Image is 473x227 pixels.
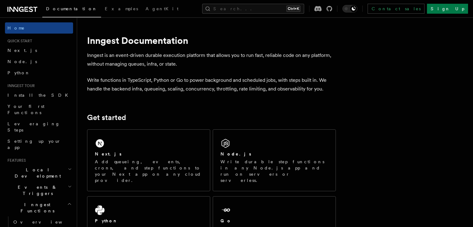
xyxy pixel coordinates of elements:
[5,22,73,34] a: Home
[87,113,126,122] a: Get started
[7,93,72,98] span: Install the SDK
[368,4,424,14] a: Contact sales
[5,101,73,118] a: Your first Functions
[7,48,37,53] span: Next.js
[220,159,328,183] p: Write durable step functions in any Node.js app and run on servers or serverless.
[87,129,210,191] a: Next.jsAdd queueing, events, crons, and step functions to your Next app on any cloud provider.
[220,151,251,157] h2: Node.js
[5,39,32,44] span: Quick start
[5,67,73,78] a: Python
[5,164,73,182] button: Local Development
[7,121,60,132] span: Leveraging Steps
[202,4,304,14] button: Search...Ctrl+K
[142,2,182,17] a: AgentKit
[5,167,68,179] span: Local Development
[46,6,97,11] span: Documentation
[13,220,77,225] span: Overview
[7,25,25,31] span: Home
[42,2,101,17] a: Documentation
[146,6,179,11] span: AgentKit
[5,158,26,163] span: Features
[95,218,118,224] h2: Python
[101,2,142,17] a: Examples
[7,139,61,150] span: Setting up your app
[5,118,73,136] a: Leveraging Steps
[105,6,138,11] span: Examples
[5,83,35,88] span: Inngest tour
[5,136,73,153] a: Setting up your app
[286,6,300,12] kbd: Ctrl+K
[5,202,67,214] span: Inngest Functions
[5,199,73,216] button: Inngest Functions
[213,129,336,191] a: Node.jsWrite durable step functions in any Node.js app and run on servers or serverless.
[5,56,73,67] a: Node.js
[5,90,73,101] a: Install the SDK
[87,35,336,46] h1: Inngest Documentation
[5,45,73,56] a: Next.js
[7,70,30,75] span: Python
[87,76,336,93] p: Write functions in TypeScript, Python or Go to power background and scheduled jobs, with steps bu...
[7,59,37,64] span: Node.js
[87,51,336,68] p: Inngest is an event-driven durable execution platform that allows you to run fast, reliable code ...
[427,4,468,14] a: Sign Up
[220,218,232,224] h2: Go
[5,182,73,199] button: Events & Triggers
[95,159,202,183] p: Add queueing, events, crons, and step functions to your Next app on any cloud provider.
[5,184,68,197] span: Events & Triggers
[342,5,357,12] button: Toggle dark mode
[7,104,44,115] span: Your first Functions
[95,151,122,157] h2: Next.js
